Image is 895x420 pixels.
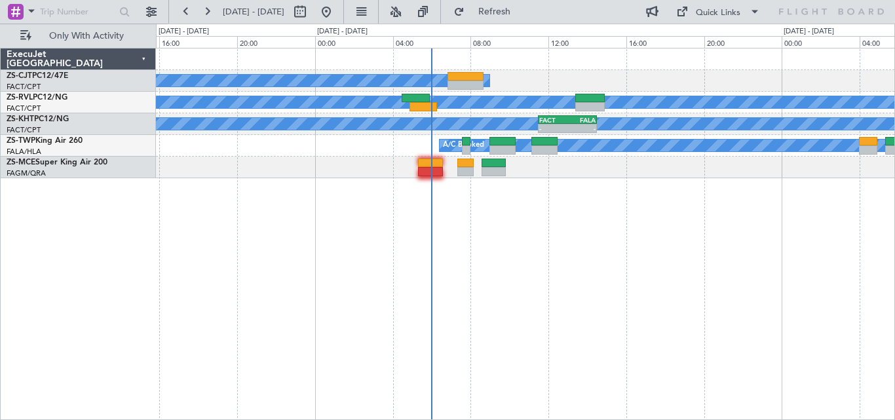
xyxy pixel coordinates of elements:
div: [DATE] - [DATE] [159,26,209,37]
span: [DATE] - [DATE] [223,6,284,18]
span: Only With Activity [34,31,138,41]
div: FALA [567,116,596,124]
div: 16:00 [159,36,237,48]
div: Quick Links [696,7,740,20]
div: 12:00 [548,36,626,48]
button: Refresh [447,1,526,22]
span: ZS-MCE [7,159,35,166]
div: [DATE] - [DATE] [784,26,834,37]
div: 16:00 [626,36,704,48]
span: ZS-TWP [7,137,35,145]
input: Trip Number [40,2,115,22]
a: ZS-KHTPC12/NG [7,115,69,123]
span: ZS-KHT [7,115,34,123]
a: ZS-RVLPC12/NG [7,94,67,102]
span: ZS-RVL [7,94,33,102]
a: FACT/CPT [7,82,41,92]
div: 00:00 [782,36,860,48]
a: ZS-CJTPC12/47E [7,72,68,80]
a: ZS-MCESuper King Air 200 [7,159,107,166]
div: A/C Booked [443,136,484,155]
div: 08:00 [470,36,548,48]
div: - [567,124,596,132]
a: FACT/CPT [7,104,41,113]
button: Quick Links [670,1,767,22]
div: FACT [539,116,567,124]
div: 20:00 [704,36,782,48]
a: FAGM/QRA [7,168,46,178]
div: [DATE] - [DATE] [317,26,368,37]
div: 04:00 [393,36,471,48]
div: - [539,124,567,132]
span: Refresh [467,7,522,16]
a: FACT/CPT [7,125,41,135]
div: 00:00 [315,36,393,48]
div: 20:00 [237,36,315,48]
button: Only With Activity [14,26,142,47]
span: ZS-CJT [7,72,32,80]
a: FALA/HLA [7,147,41,157]
a: ZS-TWPKing Air 260 [7,137,83,145]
